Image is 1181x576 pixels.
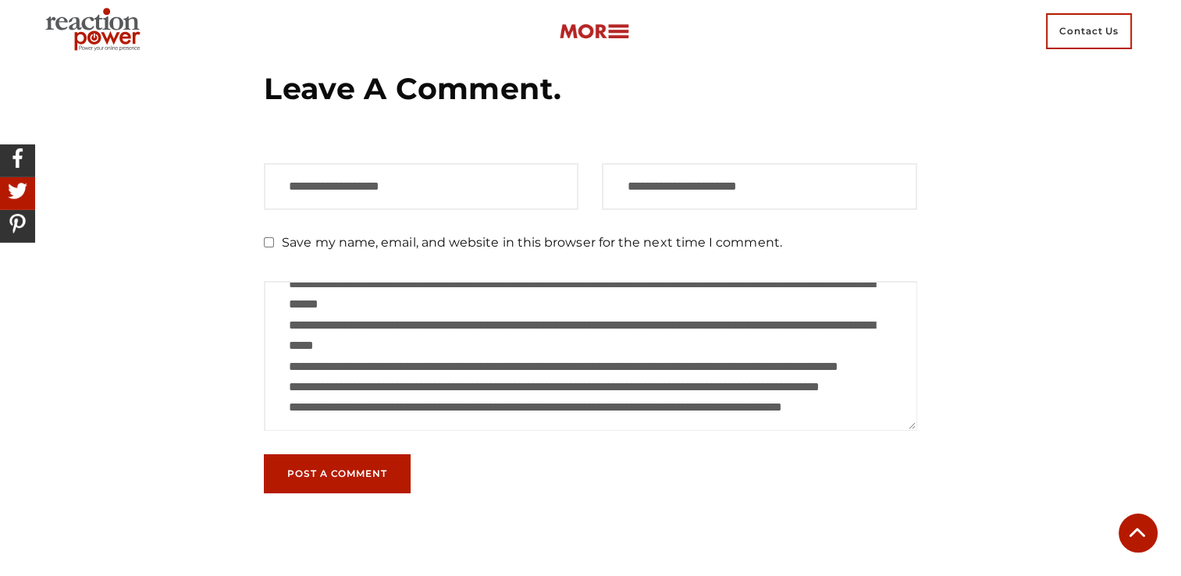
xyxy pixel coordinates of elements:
[39,3,152,59] img: Executive Branding | Personal Branding Agency
[4,144,31,172] img: Share On Facebook
[4,177,31,204] img: Share On Twitter
[559,23,629,41] img: more-btn.png
[264,69,917,108] h3: Leave a Comment.
[287,469,387,478] span: Post a Comment
[1046,13,1132,49] span: Contact Us
[264,454,411,493] button: Post a Comment
[4,210,31,237] img: Share On Pinterest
